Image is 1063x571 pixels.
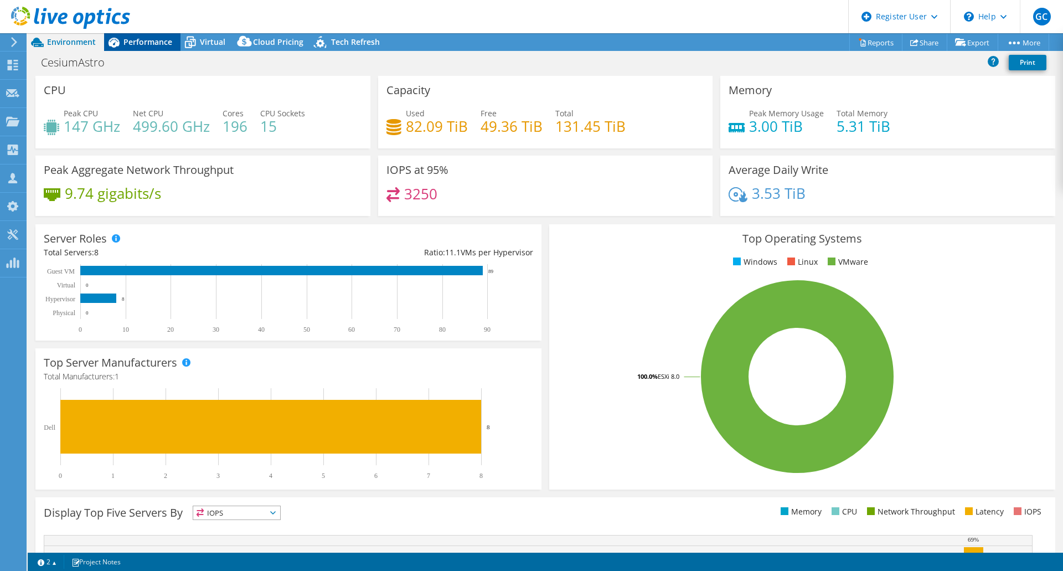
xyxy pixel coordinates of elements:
text: 7 [427,472,430,480]
text: 0 [79,326,82,333]
h3: CPU [44,84,66,96]
text: 89 [488,269,494,274]
a: Reports [849,34,902,51]
h4: 3.53 TiB [752,187,806,199]
h3: Average Daily Write [729,164,828,176]
span: Used [406,108,425,119]
span: 8 [94,247,99,258]
text: 20 [167,326,174,333]
h3: Peak Aggregate Network Throughput [44,164,234,176]
span: Tech Refresh [331,37,380,47]
a: Project Notes [64,555,128,569]
text: 80 [439,326,446,333]
text: 4 [269,472,272,480]
a: Export [947,34,998,51]
h4: 15 [260,120,305,132]
li: Windows [730,256,777,268]
li: Network Throughput [864,506,955,518]
a: 2 [30,555,64,569]
li: IOPS [1011,506,1041,518]
text: 8 [487,424,490,430]
span: Free [481,108,497,119]
text: 6 [374,472,378,480]
text: Dell [44,424,55,431]
a: Share [902,34,947,51]
span: Environment [47,37,96,47]
text: 50 [303,326,310,333]
h4: 49.36 TiB [481,120,543,132]
svg: \n [964,12,974,22]
text: 5 [322,472,325,480]
h3: Server Roles [44,233,107,245]
div: Total Servers: [44,246,288,259]
text: 0 [59,472,62,480]
h4: 5.31 TiB [837,120,890,132]
h1: CesiumAstro [36,56,122,69]
li: Linux [785,256,818,268]
span: 11.1 [445,247,461,258]
h3: IOPS at 95% [386,164,448,176]
h3: Top Operating Systems [558,233,1047,245]
h4: 9.74 gigabits/s [65,187,161,199]
text: 1 [111,472,115,480]
h4: 147 GHz [64,120,120,132]
h3: Memory [729,84,772,96]
a: More [998,34,1049,51]
text: 30 [213,326,219,333]
text: 8 [122,296,125,302]
text: 2 [164,472,167,480]
text: 3 [216,472,220,480]
span: IOPS [193,506,280,519]
h3: Top Server Manufacturers [44,357,177,369]
text: 70 [394,326,400,333]
div: Ratio: VMs per Hypervisor [288,246,533,259]
li: VMware [825,256,868,268]
li: Latency [962,506,1004,518]
span: Cores [223,108,244,119]
li: CPU [829,506,857,518]
a: Print [1009,55,1046,70]
text: 0 [86,282,89,288]
span: GC [1033,8,1051,25]
span: Peak Memory Usage [749,108,824,119]
text: 60 [348,326,355,333]
h4: 499.60 GHz [133,120,210,132]
text: Virtual [57,281,76,289]
text: 10 [122,326,129,333]
span: Cloud Pricing [253,37,303,47]
text: 0 [86,310,89,316]
text: 69% [968,536,979,543]
h4: 82.09 TiB [406,120,468,132]
text: Guest VM [47,268,75,275]
h4: 3.00 TiB [749,120,824,132]
text: Hypervisor [45,295,75,303]
h4: Total Manufacturers: [44,371,533,383]
h4: 3250 [404,188,437,200]
text: 90 [484,326,491,333]
span: Total Memory [837,108,887,119]
span: 1 [115,371,119,382]
tspan: 100.0% [637,372,658,380]
span: Peak CPU [64,108,98,119]
span: Net CPU [133,108,163,119]
span: Virtual [200,37,225,47]
span: Performance [123,37,172,47]
h3: Capacity [386,84,430,96]
span: Total [555,108,574,119]
li: Memory [778,506,822,518]
h4: 131.45 TiB [555,120,626,132]
h4: 196 [223,120,247,132]
text: Physical [53,309,75,317]
text: 40 [258,326,265,333]
tspan: ESXi 8.0 [658,372,679,380]
text: 8 [479,472,483,480]
span: CPU Sockets [260,108,305,119]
